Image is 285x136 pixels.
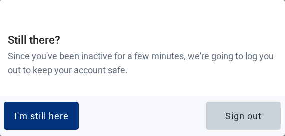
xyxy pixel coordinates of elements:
button: I'm still here [4,102,79,130]
div: Sign out [225,111,262,121]
button: Sign out [206,102,281,130]
h3: Since you've been inactive for a few minutes, we're going to log you out to keep your account safe. [8,49,277,78]
div: I'm still here [14,111,69,121]
h2: Still there? [8,32,277,49]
